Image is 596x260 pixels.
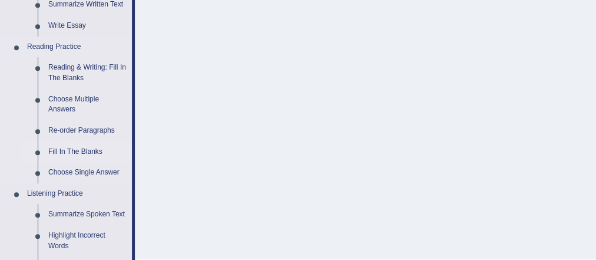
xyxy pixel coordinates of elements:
a: Reading & Writing: Fill In The Blanks [43,57,132,88]
a: Write Essay [43,15,132,37]
a: Highlight Incorrect Words [43,225,132,256]
a: Reading Practice [22,37,132,58]
a: Choose Multiple Answers [43,89,132,120]
a: Listening Practice [22,183,132,205]
a: Fill In The Blanks [43,141,132,163]
a: Choose Single Answer [43,162,132,183]
a: Summarize Spoken Text [43,204,132,225]
a: Re-order Paragraphs [43,120,132,141]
